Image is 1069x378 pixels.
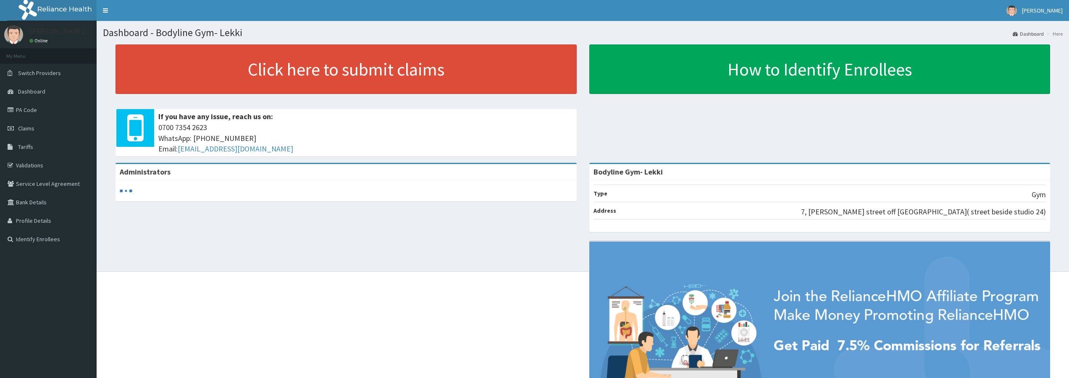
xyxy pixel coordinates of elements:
[116,44,577,94] a: Click here to submit claims
[18,125,34,132] span: Claims
[18,88,45,95] span: Dashboard
[589,44,1051,94] a: How to Identify Enrollees
[1032,189,1046,200] p: Gym
[594,207,616,214] b: Address
[1006,5,1017,16] img: User Image
[4,25,23,44] img: User Image
[594,190,607,197] b: Type
[18,69,61,77] span: Switch Providers
[120,167,171,177] b: Administrators
[29,38,50,44] a: Online
[158,122,573,154] span: 0700 7354 2623 WhatsApp: [PHONE_NUMBER] Email:
[1022,7,1063,14] span: [PERSON_NAME]
[158,112,273,121] b: If you have any issue, reach us on:
[1045,30,1063,37] li: Here
[29,27,84,35] p: [PERSON_NAME]
[594,167,663,177] strong: Bodyline Gym- Lekki
[18,143,33,151] span: Tariffs
[103,27,1063,38] h1: Dashboard - Bodyline Gym- Lekki
[120,185,132,197] svg: audio-loading
[178,144,293,154] a: [EMAIL_ADDRESS][DOMAIN_NAME]
[801,206,1046,217] p: 7, [PERSON_NAME] street off [GEOGRAPHIC_DATA]( street beside studio 24)
[1013,30,1044,37] a: Dashboard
